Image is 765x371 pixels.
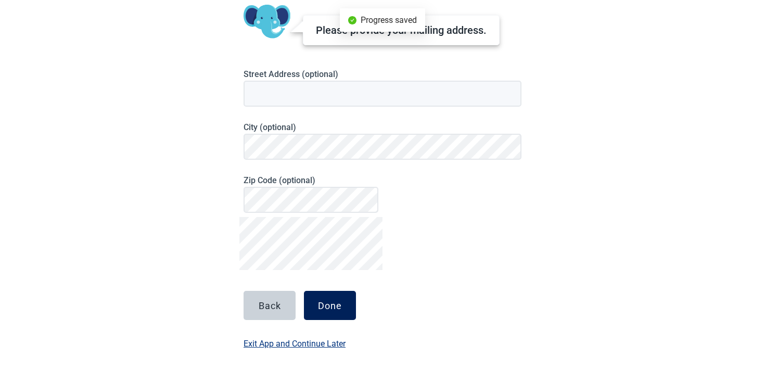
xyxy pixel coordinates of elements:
label: Street Address (optional) [244,69,521,79]
span: Progress saved [361,15,417,25]
div: Back [259,300,281,311]
span: check-circle [348,16,356,24]
button: Exit App and Continue Later [244,337,346,371]
label: Exit App and Continue Later [244,337,346,350]
div: Please provide your mailing address. [316,24,487,36]
button: Done [304,291,356,320]
label: City (optional) [244,122,521,132]
label: Zip Code (optional) [244,175,378,185]
button: Back [244,291,296,320]
div: Done [318,300,342,311]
